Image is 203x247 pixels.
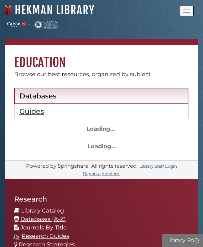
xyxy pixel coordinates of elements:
[139,164,177,169] a: Library Staff Login
[162,234,203,247] button: Library FAQ
[180,6,194,16] button: Open the menu
[83,171,120,176] a: Report a problem.
[19,92,183,100] h2: Databases
[21,207,64,214] a: Library Catalog
[20,216,66,223] a: Databases (A-Z)
[14,195,189,203] h2: Research
[15,3,95,17] a: Hekman Library
[19,107,183,116] h2: Guides
[14,88,189,151] section: Content by Subject
[14,88,188,104] a: Databases
[14,103,188,119] a: Guides
[90,163,138,169] div: All rights reserved.
[5,70,198,79] div: Browse our best resources, organized by subject
[13,233,20,239] img: research-guides-icon-white_37x37.png
[14,122,187,133] div: Loading...
[25,163,90,169] div: Powered by Springshare.
[34,21,58,29] img: Calvin Theological Seminary
[14,139,189,151] div: Loading...
[5,45,198,70] h1: Education
[22,233,69,239] a: Research Guides
[20,224,67,231] a: Journals By Title
[5,39,198,45] nav: breadcrumb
